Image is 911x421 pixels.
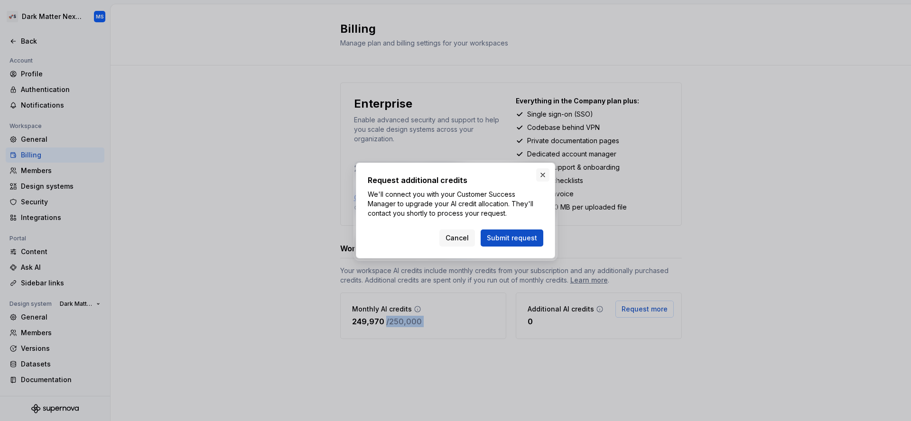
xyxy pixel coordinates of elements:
[368,190,543,218] p: We'll connect you with your Customer Success Manager to upgrade your AI credit allocation. They'l...
[368,174,543,186] h2: Request additional credits
[481,229,543,247] button: Submit request
[487,233,537,243] span: Submit request
[446,233,469,243] span: Cancel
[439,229,475,247] button: Cancel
